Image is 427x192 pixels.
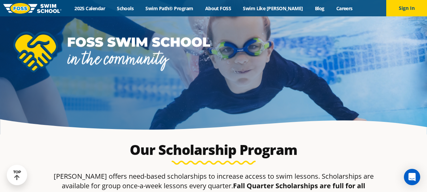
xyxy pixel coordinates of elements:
a: About FOSS [199,5,237,12]
a: Swim Like [PERSON_NAME] [237,5,309,12]
div: TOP [13,170,21,180]
h2: Our Scholarship Program [53,142,374,158]
a: Swim Path® Program [140,5,199,12]
a: Blog [309,5,330,12]
div: Open Intercom Messenger [404,169,420,185]
img: FOSS Swim School Logo [3,3,61,14]
a: Careers [330,5,358,12]
a: Schools [111,5,140,12]
a: 2025 Calendar [69,5,111,12]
